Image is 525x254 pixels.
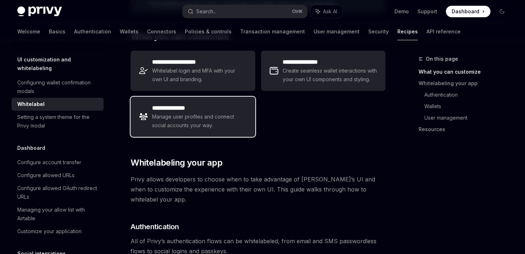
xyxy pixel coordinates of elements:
button: Ask AI [311,5,342,18]
a: Security [368,23,389,40]
div: Whitelabel [17,100,45,108]
h5: Dashboard [17,144,45,152]
a: Managing your allow list with Airtable [12,203,104,225]
a: API reference [426,23,461,40]
div: Search... [196,7,216,16]
a: Resources [419,124,513,135]
button: Toggle dark mode [496,6,508,17]
span: Privy allows developers to choose when to take advantage of [PERSON_NAME]’s UI and when to custom... [131,174,385,204]
a: Welcome [17,23,40,40]
span: Authentication [131,222,179,232]
span: Ask AI [323,8,337,15]
div: Managing your allow list with Airtable [17,205,99,223]
a: Setting a system theme for the Privy modal [12,111,104,132]
span: Manage user profiles and connect social accounts your way. [152,112,246,130]
div: Customize your application [17,227,82,236]
a: Policies & controls [185,23,232,40]
a: Customize your application [12,225,104,238]
span: Dashboard [452,8,479,15]
a: Recipes [397,23,418,40]
a: Configure allowed OAuth redirect URLs [12,182,104,203]
a: Dashboard [446,6,490,17]
a: Configure allowed URLs [12,169,104,182]
span: On this page [426,55,458,63]
a: What you can customize [419,66,513,78]
a: Authentication [74,23,111,40]
span: Ctrl K [292,9,303,14]
a: User management [424,112,513,124]
a: Wallets [424,101,513,112]
a: **** **** **** *Create seamless wallet interactions with your own UI components and styling. [261,51,385,91]
img: dark logo [17,6,62,17]
a: Demo [394,8,409,15]
span: Create seamless wallet interactions with your own UI components and styling. [283,66,377,84]
a: Support [417,8,437,15]
div: Configuring wallet confirmation modals [17,78,99,96]
span: Whitelabel login and MFA with your own UI and branding. [152,66,246,84]
a: Configure account transfer [12,156,104,169]
h5: UI customization and whitelabeling [17,55,104,73]
a: Whitelabeling your app [419,78,513,89]
div: Configure allowed OAuth redirect URLs [17,184,99,201]
a: Transaction management [240,23,305,40]
a: Basics [49,23,65,40]
div: Setting a system theme for the Privy modal [17,113,99,130]
div: Configure account transfer [17,158,81,167]
a: Wallets [120,23,138,40]
a: Configuring wallet confirmation modals [12,76,104,98]
button: Search...CtrlK [183,5,307,18]
a: Authentication [424,89,513,101]
a: Whitelabel [12,98,104,111]
div: Configure allowed URLs [17,171,74,180]
a: Connectors [147,23,176,40]
span: Whitelabeling your app [131,157,222,168]
a: User management [314,23,360,40]
a: **** **** *****Manage user profiles and connect social accounts your way. [131,97,255,137]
